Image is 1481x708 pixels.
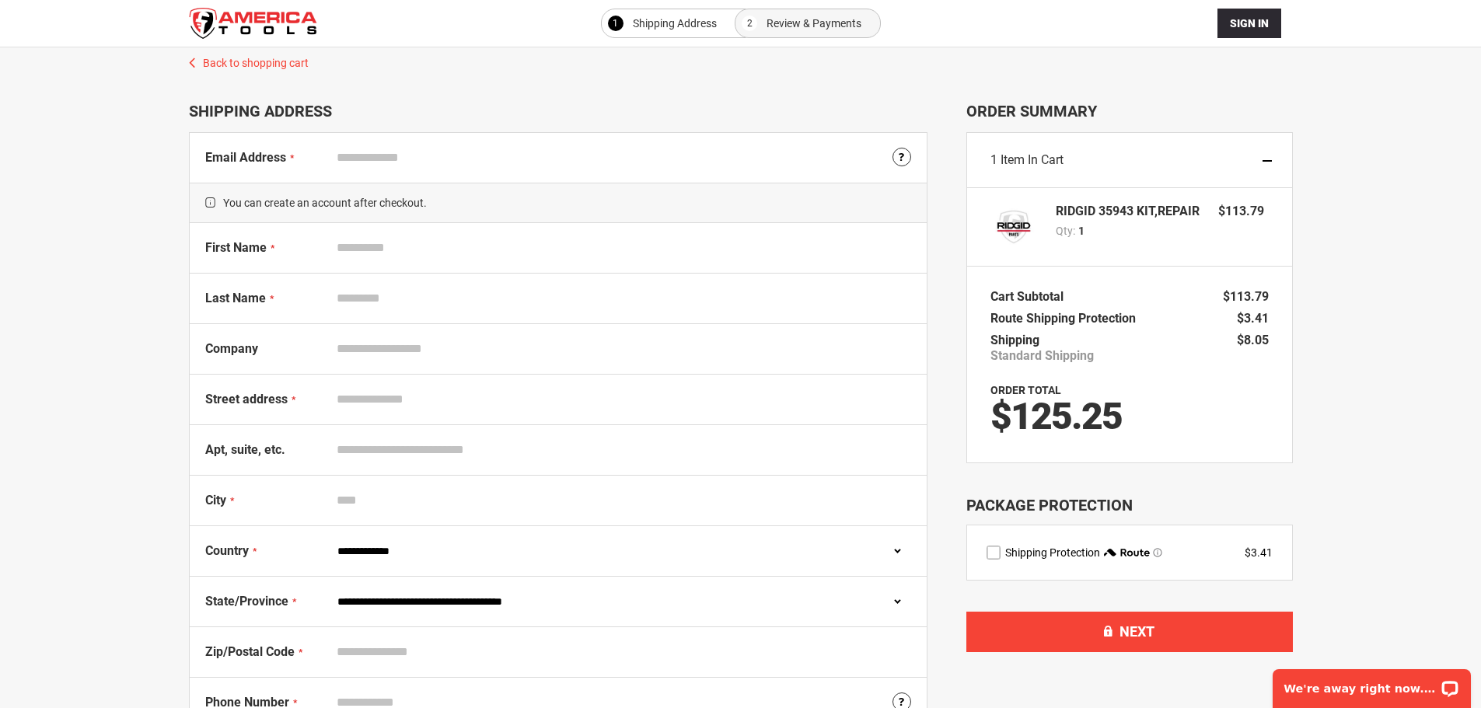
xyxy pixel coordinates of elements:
[205,150,286,165] span: Email Address
[990,152,997,167] span: 1
[1218,204,1264,218] span: $113.79
[1119,623,1154,640] span: Next
[990,333,1039,347] span: Shipping
[1237,333,1269,347] span: $8.05
[1237,311,1269,326] span: $3.41
[1263,659,1481,708] iframe: LiveChat chat widget
[990,394,1122,438] span: $125.25
[190,183,927,223] span: You can create an account after checkout.
[990,204,1037,250] img: RIDGID 35943 KIT,REPAIR
[189,102,927,120] div: Shipping Address
[633,14,717,33] span: Shipping Address
[1005,546,1100,559] span: Shipping Protection
[1056,225,1073,237] span: Qty
[987,545,1273,560] div: route shipping protection selector element
[205,594,288,609] span: State/Province
[205,341,258,356] span: Company
[990,348,1094,364] span: Standard Shipping
[1245,545,1273,560] div: $3.41
[1230,17,1269,30] span: Sign In
[966,612,1293,652] button: Next
[990,286,1071,308] th: Cart Subtotal
[767,14,861,33] span: Review & Payments
[173,47,1308,71] a: Back to shopping cart
[205,291,266,305] span: Last Name
[1056,205,1200,218] strong: RIDGID 35943 KIT,REPAIR
[205,543,249,558] span: Country
[966,102,1293,120] span: Order Summary
[1153,548,1162,557] span: Learn more
[205,644,295,659] span: Zip/Postal Code
[205,392,288,406] span: Street address
[990,308,1144,330] th: Route Shipping Protection
[205,493,226,507] span: City
[1001,152,1064,167] span: Item in Cart
[205,240,267,255] span: First Name
[189,8,317,39] a: store logo
[613,14,618,33] span: 1
[990,384,1061,396] strong: Order Total
[747,14,753,33] span: 2
[189,8,317,39] img: America Tools
[1223,289,1269,304] span: $113.79
[1078,223,1085,239] span: 1
[205,442,285,457] span: Apt, suite, etc.
[1217,9,1281,38] button: Sign In
[966,494,1293,517] div: Package Protection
